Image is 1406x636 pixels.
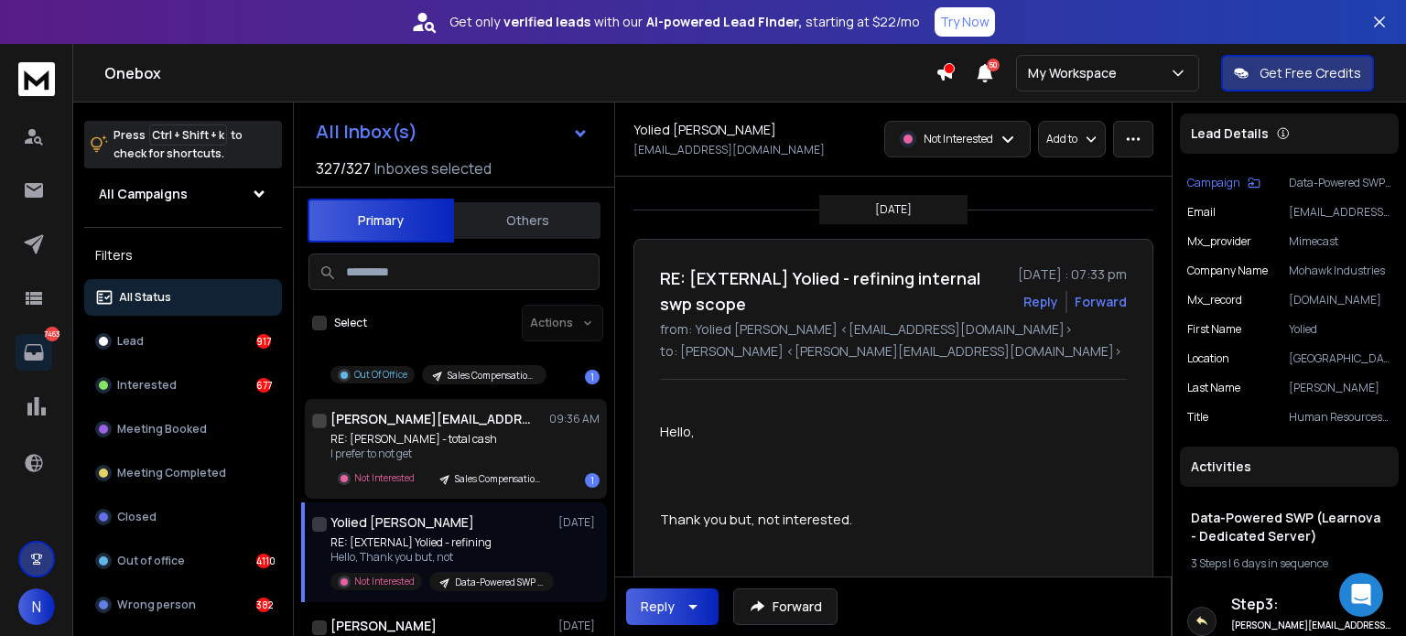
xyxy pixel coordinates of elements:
[924,132,993,146] p: Not Interested
[733,588,838,625] button: Forward
[1289,234,1391,249] p: Mimecast
[117,466,226,480] p: Meeting Completed
[1191,556,1388,571] div: |
[99,185,188,203] h1: All Campaigns
[1187,176,1260,190] button: Campaign
[84,543,282,579] button: Out of office4110
[660,422,695,440] span: Hello,
[1187,205,1216,220] p: Email
[301,113,603,150] button: All Inbox(s)
[330,513,474,532] h1: Yolied [PERSON_NAME]
[585,473,600,488] div: 1
[454,200,600,241] button: Others
[626,588,719,625] button: Reply
[149,124,227,146] span: Ctrl + Shift + k
[45,327,59,341] p: 7463
[1187,410,1208,425] p: title
[940,13,990,31] p: Try Now
[1231,619,1391,632] h6: [PERSON_NAME][EMAIL_ADDRESS][DOMAIN_NAME]
[1233,555,1328,571] span: 6 days in sequence
[256,554,271,568] div: 4110
[1339,573,1383,617] div: Open Intercom Messenger
[1289,205,1391,220] p: [EMAIL_ADDRESS][DOMAIN_NAME]
[660,265,1007,317] h1: RE: [EXTERNAL] Yolied - refining internal swp scope
[117,378,177,393] p: Interested
[1187,176,1240,190] p: Campaign
[119,290,171,305] p: All Status
[104,62,936,84] h1: Onebox
[354,575,415,588] p: Not Interested
[334,316,367,330] label: Select
[316,123,417,141] h1: All Inbox(s)
[585,370,600,384] div: 1
[84,367,282,404] button: Interested677
[503,13,590,31] strong: verified leads
[1289,293,1391,307] p: [DOMAIN_NAME]
[646,13,802,31] strong: AI-powered Lead Finder,
[117,554,185,568] p: Out of office
[84,411,282,447] button: Meeting Booked
[1191,509,1388,545] h1: Data-Powered SWP (Learnova - Dedicated Server)
[875,202,912,217] p: [DATE]
[1023,293,1058,311] button: Reply
[1046,132,1077,146] p: Add to
[84,587,282,623] button: Wrong person382
[660,320,1127,339] p: from: Yolied [PERSON_NAME] <[EMAIL_ADDRESS][DOMAIN_NAME]>
[84,176,282,212] button: All Campaigns
[1260,64,1361,82] p: Get Free Credits
[558,619,600,633] p: [DATE]
[448,369,535,383] p: Sales Compensation & SIPs 3.0 - Keynotive
[256,334,271,349] div: 917
[18,588,55,625] button: N
[16,334,52,371] a: 7463
[84,455,282,491] button: Meeting Completed
[660,510,852,528] span: Thank you but, not interested.
[455,576,543,589] p: Data-Powered SWP (Learnova - Dedicated Server)
[308,199,454,243] button: Primary
[84,279,282,316] button: All Status
[1289,264,1391,278] p: Mohawk Industries
[1187,264,1268,278] p: Company Name
[354,368,407,382] p: Out Of Office
[987,59,1000,71] span: 50
[330,535,550,550] p: RE: [EXTERNAL] Yolied - refining
[1191,555,1227,571] span: 3 Steps
[935,7,995,37] button: Try Now
[256,378,271,393] div: 677
[1018,265,1127,284] p: [DATE] : 07:33 pm
[117,598,196,612] p: Wrong person
[1289,176,1391,190] p: Data-Powered SWP (Learnova - Dedicated Server)
[1187,351,1229,366] p: location
[18,62,55,96] img: logo
[117,334,144,349] p: Lead
[1221,55,1374,92] button: Get Free Credits
[84,323,282,360] button: Lead917
[256,598,271,612] div: 382
[455,472,543,486] p: Sales Compensation & SIPs 3.0 - Keynotive
[117,510,157,524] p: Closed
[641,598,675,616] div: Reply
[316,157,371,179] span: 327 / 327
[330,447,550,461] p: I prefer to not get
[330,410,532,428] h1: [PERSON_NAME][EMAIL_ADDRESS][PERSON_NAME][DOMAIN_NAME]
[1289,322,1391,337] p: Yolied
[374,157,492,179] h3: Inboxes selected
[1075,293,1127,311] div: Forward
[117,422,207,437] p: Meeting Booked
[660,342,1127,361] p: to: [PERSON_NAME] <[PERSON_NAME][EMAIL_ADDRESS][DOMAIN_NAME]>
[1289,410,1391,425] p: Human Resources Manager
[1187,293,1242,307] p: mx_record
[1289,351,1391,366] p: [GEOGRAPHIC_DATA], [US_STATE]
[1187,234,1251,249] p: mx_provider
[1028,64,1124,82] p: My Workspace
[1187,381,1240,395] p: Last Name
[114,126,243,163] p: Press to check for shortcuts.
[1191,124,1269,143] p: Lead Details
[330,617,437,635] h1: [PERSON_NAME]
[84,243,282,268] h3: Filters
[84,499,282,535] button: Closed
[330,550,550,565] p: Hello, Thank you but, not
